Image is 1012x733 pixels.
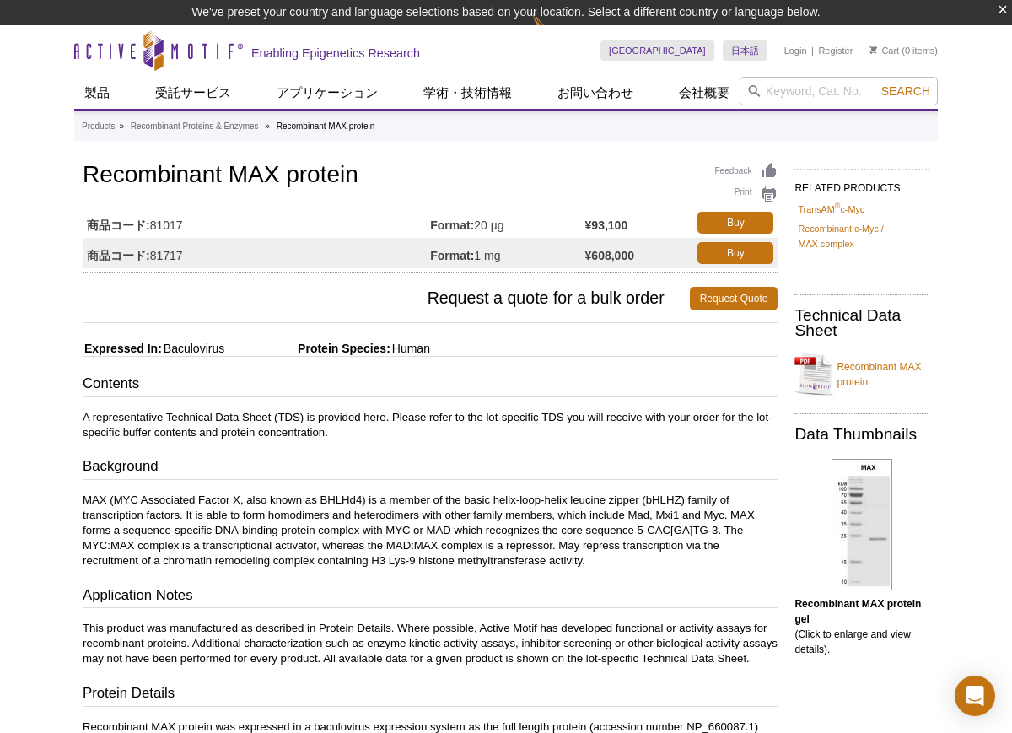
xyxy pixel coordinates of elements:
h3: Protein Details [83,683,778,707]
strong: Format: [430,248,474,263]
a: Buy [697,242,773,264]
td: 81717 [83,238,430,268]
sup: ® [835,202,841,210]
strong: 商品コード: [87,248,150,263]
a: Print [715,185,778,203]
img: Recombinant MAX protein gel. [832,459,892,590]
a: 製品 [74,77,120,109]
li: | [811,40,814,61]
h3: Contents [83,374,778,397]
td: 1 mg [430,238,584,268]
span: Baculovirus [162,342,224,355]
span: Protein Species: [228,342,390,355]
h1: Recombinant MAX protein [83,162,778,191]
td: 20 µg [430,208,584,238]
img: Your Cart [869,46,877,54]
a: Recombinant c-Myc / MAX complex [798,221,926,251]
span: Request a quote for a bulk order [83,287,690,310]
span: Expressed In: [83,342,162,355]
a: Register [818,45,853,57]
p: (Click to enlarge and view details). [794,596,929,657]
p: This product was manufactured as described in Protein Details. Where possible, Active Motif has d... [83,621,778,666]
h2: Data Thumbnails [794,427,929,442]
p: MAX (MYC Associated Factor X, also known as BHLHd4) is a member of the basic helix-loop-helix leu... [83,493,778,569]
li: » [265,121,270,131]
input: Keyword, Cat. No. [740,77,938,105]
a: Request Quote [690,287,778,310]
a: Buy [697,212,773,234]
h3: Application Notes [83,585,778,609]
b: Recombinant MAX protein gel [794,598,921,625]
a: [GEOGRAPHIC_DATA] [600,40,714,61]
a: 学術・技術情報 [413,77,522,109]
a: 会社概要 [669,77,740,109]
span: Search [881,84,930,98]
h2: RELATED PRODUCTS [794,169,929,199]
a: Recombinant MAX protein [794,349,929,400]
li: » [119,121,124,131]
a: TransAM®c-Myc [798,202,864,217]
div: Open Intercom Messenger [955,676,995,716]
a: Feedback [715,162,778,181]
span: Human [390,342,430,355]
li: Recombinant MAX protein [277,121,375,131]
a: Login [784,45,807,57]
a: 日本語 [723,40,767,61]
button: Search [876,84,935,99]
a: アプリケーション [266,77,388,109]
a: Products [82,119,115,134]
h3: Background [83,456,778,480]
td: 81017 [83,208,430,238]
h2: Enabling Epigenetics Research [251,46,420,61]
a: お問い合わせ [547,77,643,109]
strong: ¥93,100 [585,218,628,233]
a: 受託サービス [145,77,241,109]
strong: 商品コード: [87,218,150,233]
p: A representative Technical Data Sheet (TDS) is provided here. Please refer to the lot-specific TD... [83,410,778,440]
li: (0 items) [869,40,938,61]
a: Recombinant Proteins & Enzymes [131,119,259,134]
img: Change Here [532,13,577,52]
strong: Format: [430,218,474,233]
strong: ¥608,000 [585,248,634,263]
a: Cart [869,45,899,57]
h2: Technical Data Sheet [794,308,929,338]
